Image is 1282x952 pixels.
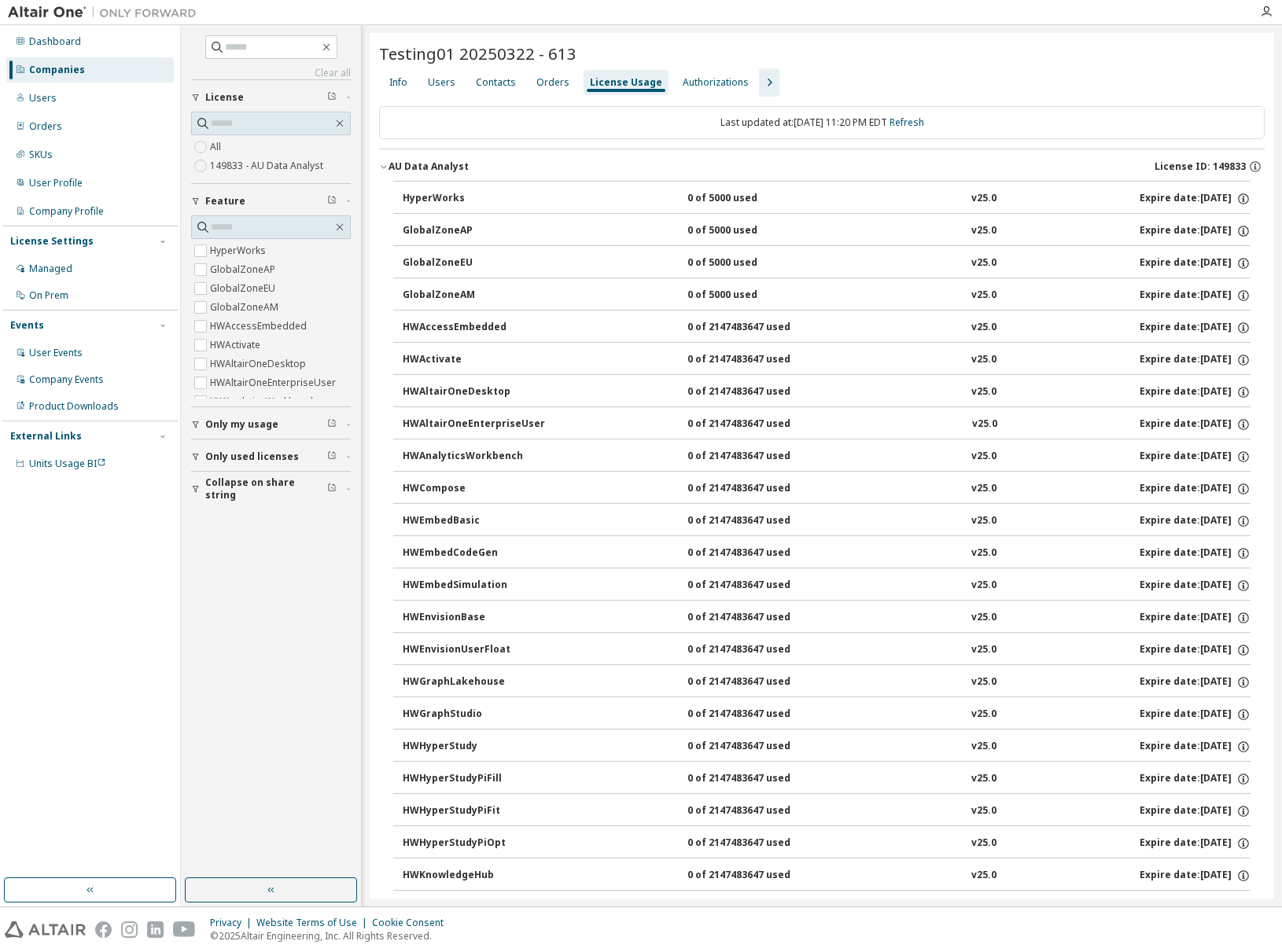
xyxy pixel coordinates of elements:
[971,224,996,238] div: v25.0
[403,708,544,722] div: HWGraphStudio
[403,224,544,238] div: GlobalZoneAP
[687,353,829,367] div: 0 of 2147483647 used
[10,319,44,332] div: Events
[210,355,309,373] label: HWAltairOneDesktop
[1140,643,1251,657] div: Expire date: [DATE]
[403,385,544,399] div: HWAltairOneDesktop
[403,278,1251,313] button: GlobalZoneAM0 of 5000 usedv25.0Expire date:[DATE]
[403,633,1251,667] button: HWEnvisionUserFloat0 of 2147483647 usedv25.0Expire date:[DATE]
[687,321,829,335] div: 0 of 2147483647 used
[403,256,544,270] div: GlobalZoneEU
[1140,611,1251,625] div: Expire date: [DATE]
[403,321,544,335] div: HWAccessEmbedded
[95,921,112,938] img: facebook.svg
[403,514,544,528] div: HWEmbedBasic
[971,546,996,561] div: v25.0
[971,643,996,657] div: v25.0
[29,347,83,359] div: User Events
[403,740,544,754] div: HWHyperStudy
[29,205,104,218] div: Company Profile
[687,708,829,722] div: 0 of 2147483647 used
[687,289,829,303] div: 0 of 5000 used
[403,601,1251,635] button: HWEnvisionBase0 of 2147483647 usedv25.0Expire date:[DATE]
[29,289,68,302] div: On Prem
[327,418,337,431] span: Clear filter
[687,804,829,818] div: 0 of 2147483647 used
[403,643,544,657] div: HWEnvisionUserFloat
[403,675,544,689] div: HWGraphLakehouse
[1140,256,1251,270] div: Expire date: [DATE]
[191,67,351,79] a: Clear all
[1140,708,1251,722] div: Expire date: [DATE]
[590,76,662,89] div: License Usage
[210,138,224,156] label: All
[210,260,278,279] label: GlobalZoneAP
[191,184,351,219] button: Feature
[1140,289,1251,303] div: Expire date: [DATE]
[403,311,1251,345] button: HWAccessEmbedded0 of 2147483647 usedv25.0Expire date:[DATE]
[1140,514,1251,528] div: Expire date: [DATE]
[1140,546,1251,561] div: Expire date: [DATE]
[29,373,104,386] div: Company Events
[327,195,337,208] span: Clear filter
[29,149,53,161] div: SKUs
[1140,353,1251,367] div: Expire date: [DATE]
[1140,482,1251,496] div: Expire date: [DATE]
[687,224,829,238] div: 0 of 5000 used
[403,375,1251,410] button: HWAltairOneDesktop0 of 2147483647 usedv25.0Expire date:[DATE]
[536,76,569,89] div: Orders
[971,450,996,464] div: v25.0
[971,289,996,303] div: v25.0
[379,149,1265,184] button: AU Data AnalystLicense ID: 149833
[191,80,351,115] button: License
[403,858,1251,893] button: HWKnowledgeHub0 of 2147483647 usedv25.0Expire date:[DATE]
[403,450,544,464] div: HWAnalyticsWorkbench
[327,91,337,104] span: Clear filter
[210,336,263,355] label: HWActivate
[890,116,924,129] a: Refresh
[5,921,86,938] img: altair_logo.svg
[971,804,996,818] div: v25.0
[1140,450,1251,464] div: Expire date: [DATE]
[972,417,997,432] div: v25.0
[1140,836,1251,851] div: Expire date: [DATE]
[403,214,1251,248] button: GlobalZoneAP0 of 5000 usedv25.0Expire date:[DATE]
[687,611,829,625] div: 0 of 2147483647 used
[687,192,829,206] div: 0 of 5000 used
[687,450,829,464] div: 0 of 2147483647 used
[29,177,83,189] div: User Profile
[1140,385,1251,399] div: Expire date: [DATE]
[403,192,544,206] div: HyperWorks
[210,317,310,336] label: HWAccessEmbedded
[10,235,94,248] div: License Settings
[29,64,85,76] div: Companies
[372,917,453,929] div: Cookie Consent
[29,35,81,48] div: Dashboard
[205,195,245,208] span: Feature
[403,504,1251,538] button: HWEmbedBasic0 of 2147483647 usedv25.0Expire date:[DATE]
[428,76,455,89] div: Users
[971,482,996,496] div: v25.0
[205,450,299,463] span: Only used licenses
[971,353,996,367] div: v25.0
[147,921,164,938] img: linkedin.svg
[210,392,319,411] label: HWAnalyticsWorkbench
[403,836,544,851] div: HWHyperStudyPiOpt
[971,740,996,754] div: v25.0
[403,730,1251,764] button: HWHyperStudy0 of 2147483647 usedv25.0Expire date:[DATE]
[687,514,829,528] div: 0 of 2147483647 used
[687,579,829,593] div: 0 of 2147483647 used
[10,430,82,443] div: External Links
[971,869,996,883] div: v25.0
[403,869,544,883] div: HWKnowledgeHub
[687,772,829,786] div: 0 of 2147483647 used
[205,418,278,431] span: Only my usage
[29,400,119,413] div: Product Downloads
[687,740,829,754] div: 0 of 2147483647 used
[29,263,72,275] div: Managed
[191,407,351,442] button: Only my usage
[971,836,996,851] div: v25.0
[971,256,996,270] div: v25.0
[210,241,269,260] label: HyperWorks
[389,76,407,89] div: Info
